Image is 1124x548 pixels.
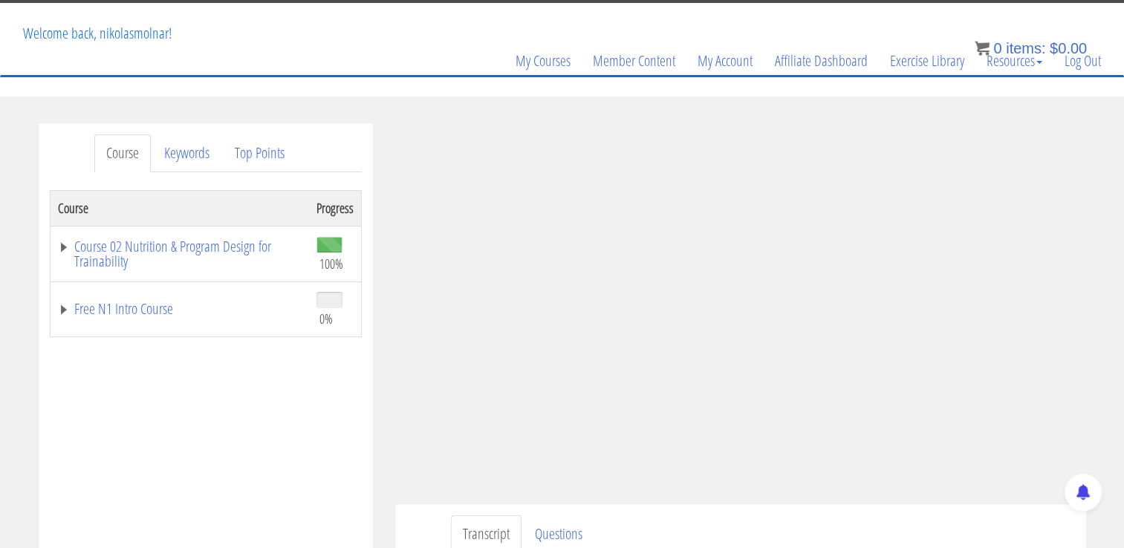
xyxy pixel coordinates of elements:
a: Member Content [582,25,686,97]
a: Affiliate Dashboard [764,25,879,97]
a: My Courses [504,25,582,97]
span: 0% [319,310,333,327]
span: 0 [993,40,1001,56]
a: Exercise Library [879,25,975,97]
a: Keywords [152,134,221,172]
a: 0 items: $0.00 [975,40,1087,56]
bdi: 0.00 [1050,40,1087,56]
a: Free N1 Intro Course [58,301,302,316]
p: Welcome back, nikolasmolnar! [12,4,183,63]
th: Progress [309,190,362,226]
span: $ [1050,40,1058,56]
span: 100% [319,255,343,272]
a: Resources [975,25,1053,97]
a: Course 02 Nutrition & Program Design for Trainability [58,239,302,269]
a: My Account [686,25,764,97]
a: Log Out [1053,25,1112,97]
span: items: [1006,40,1045,56]
a: Top Points [223,134,296,172]
a: Course [94,134,151,172]
img: icon11.png [975,41,990,56]
th: Course [50,190,309,226]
